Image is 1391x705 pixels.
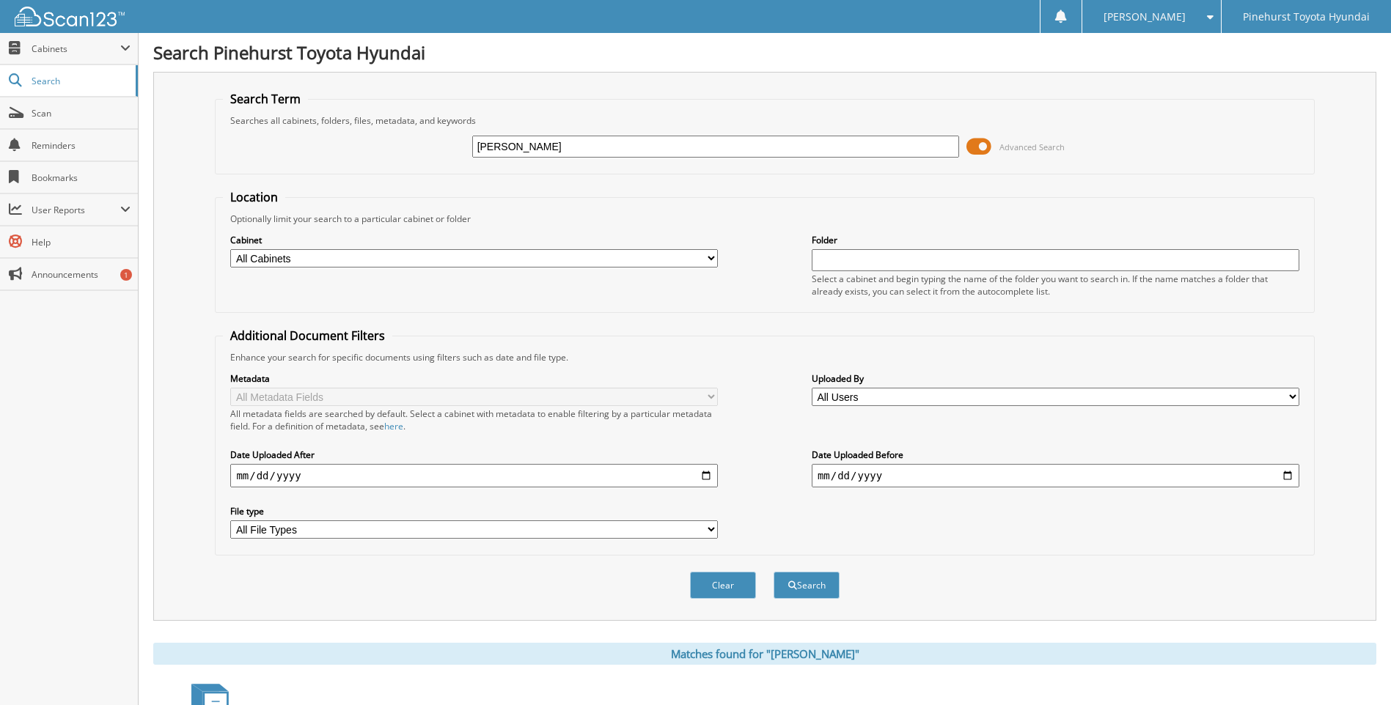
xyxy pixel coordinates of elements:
[223,114,1306,127] div: Searches all cabinets, folders, files, metadata, and keywords
[812,234,1299,246] label: Folder
[812,273,1299,298] div: Select a cabinet and begin typing the name of the folder you want to search in. If the name match...
[153,40,1376,64] h1: Search Pinehurst Toyota Hyundai
[223,213,1306,225] div: Optionally limit your search to a particular cabinet or folder
[230,449,718,461] label: Date Uploaded After
[774,572,840,599] button: Search
[230,372,718,385] label: Metadata
[15,7,125,26] img: scan123-logo-white.svg
[32,268,131,281] span: Announcements
[812,372,1299,385] label: Uploaded By
[230,234,718,246] label: Cabinet
[1243,12,1370,21] span: Pinehurst Toyota Hyundai
[384,420,403,432] a: here
[230,464,718,487] input: start
[223,328,392,344] legend: Additional Document Filters
[223,351,1306,363] div: Enhance your search for specific documents using filters such as date and file type.
[223,189,285,205] legend: Location
[230,505,718,517] label: File type
[812,449,1299,461] label: Date Uploaded Before
[999,141,1065,152] span: Advanced Search
[230,407,718,432] div: All metadata fields are searched by default. Select a cabinet with metadata to enable filtering b...
[690,572,756,599] button: Clear
[32,139,131,152] span: Reminders
[32,204,120,216] span: User Reports
[32,107,131,119] span: Scan
[153,643,1376,665] div: Matches found for "[PERSON_NAME]"
[32,43,120,55] span: Cabinets
[120,269,132,281] div: 1
[32,75,128,87] span: Search
[32,171,131,184] span: Bookmarks
[1104,12,1186,21] span: [PERSON_NAME]
[812,464,1299,487] input: end
[223,91,308,107] legend: Search Term
[32,236,131,248] span: Help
